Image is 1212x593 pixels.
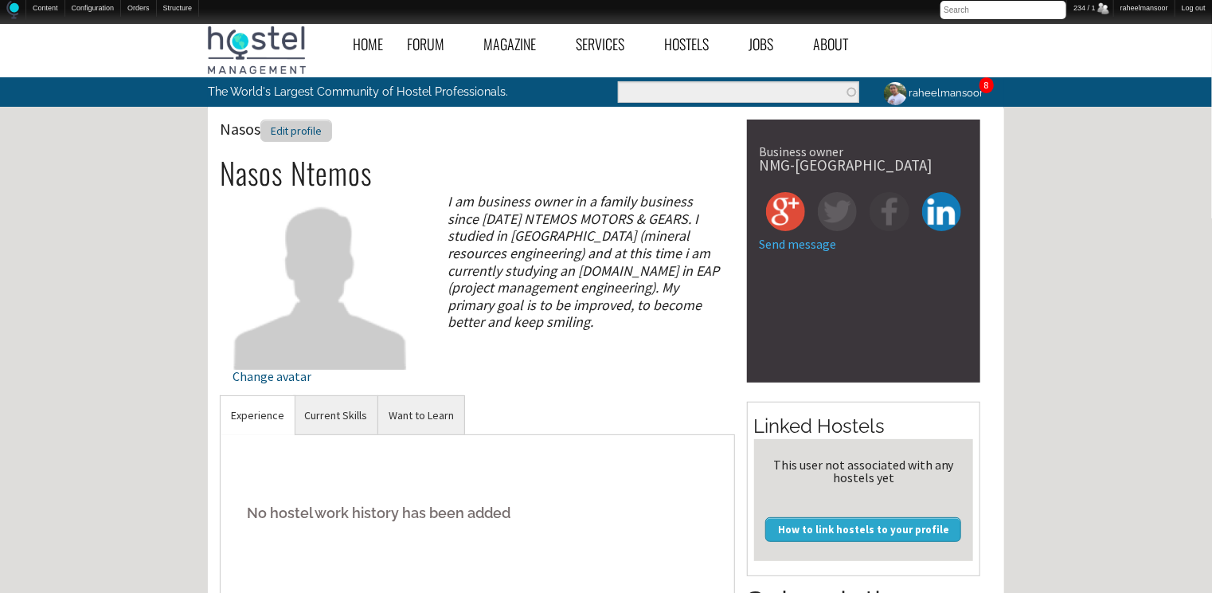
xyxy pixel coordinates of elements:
[233,272,409,383] a: Change avatar
[6,1,19,19] img: Home
[260,119,332,139] a: Edit profile
[760,145,968,158] div: Business owner
[260,120,332,143] div: Edit profile
[472,26,565,62] a: Magazine
[378,396,464,435] a: Want to Learn
[233,370,409,383] div: Change avatar
[818,192,857,231] img: tw-square.png
[341,26,395,62] a: Home
[940,1,1066,19] input: Search
[220,156,735,190] h2: Nasos Ntemos
[922,192,961,231] img: in-square.png
[395,26,472,62] a: Forum
[754,413,973,440] h2: Linked Hostels
[766,192,805,231] img: gp-square.png
[233,193,409,369] img: Nasos's picture
[737,26,802,62] a: Jobs
[984,79,989,91] a: 8
[760,158,968,173] div: NMG-[GEOGRAPHIC_DATA]
[208,77,540,106] p: The World's Largest Community of Hostel Professionals.
[233,489,722,537] h5: No hostel work history has been added
[765,517,961,541] a: How to link hostels to your profile
[760,236,837,252] a: Send message
[653,26,737,62] a: Hostels
[434,193,734,331] div: I am business owner in a family business since [DATE] NTEMOS MOTORS & GEARS. I studied in [GEOGRA...
[802,26,877,62] a: About
[760,458,967,484] div: This user not associated with any hostels yet
[294,396,377,435] a: Current Skills
[870,192,909,231] img: fb-square.png
[565,26,653,62] a: Services
[221,396,295,435] a: Experience
[618,81,859,103] input: Enter the terms you wish to search for.
[208,26,306,74] img: Hostel Management Home
[220,119,332,139] span: Nasos
[882,80,909,108] img: raheelmansoor's picture
[871,77,993,108] a: raheelmansoor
